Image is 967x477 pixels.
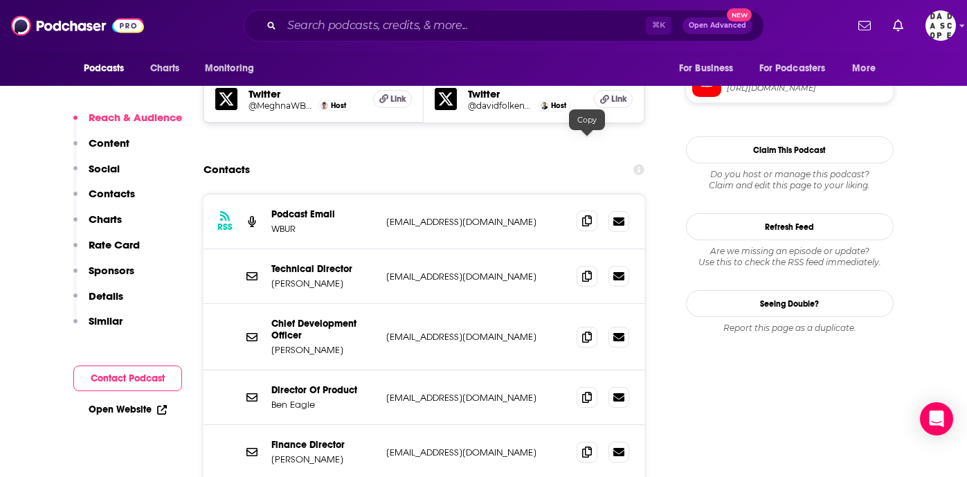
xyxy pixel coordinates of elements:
[89,111,182,124] p: Reach & Audience
[141,55,188,82] a: Charts
[386,271,566,282] p: [EMAIL_ADDRESS][DOMAIN_NAME]
[89,136,129,150] p: Content
[89,404,167,415] a: Open Website
[551,101,566,110] span: Host
[73,289,123,315] button: Details
[686,323,894,334] div: Report this page as a duplicate.
[217,222,233,233] h3: RSS
[248,100,315,111] a: @MeghnaWBUR
[611,93,627,105] span: Link
[73,314,123,340] button: Similar
[686,169,894,180] span: Do you host or manage this podcast?
[390,93,406,105] span: Link
[271,208,375,220] p: Podcast Email
[11,12,144,39] img: Podchaser - Follow, Share and Rate Podcasts
[689,22,746,29] span: Open Advanced
[468,87,583,100] h5: Twitter
[386,331,566,343] p: [EMAIL_ADDRESS][DOMAIN_NAME]
[271,318,375,341] p: Chief Development Officer
[89,162,120,175] p: Social
[271,399,375,411] p: Ben Eagle
[89,187,135,200] p: Contacts
[331,101,346,110] span: Host
[89,238,140,251] p: Rate Card
[89,264,134,277] p: Sponsors
[541,102,548,109] img: David Folkenflik
[248,87,363,100] h5: Twitter
[925,10,956,41] span: Logged in as Dadascope2
[73,162,120,188] button: Social
[669,55,751,82] button: open menu
[204,156,250,183] h2: Contacts
[686,213,894,240] button: Refresh Feed
[89,213,122,226] p: Charts
[386,447,566,458] p: [EMAIL_ADDRESS][DOMAIN_NAME]
[271,439,375,451] p: Finance Director
[73,238,140,264] button: Rate Card
[920,402,953,435] div: Open Intercom Messenger
[750,55,846,82] button: open menu
[925,10,956,41] button: Show profile menu
[842,55,893,82] button: open menu
[686,136,894,163] button: Claim This Podcast
[74,55,143,82] button: open menu
[271,344,375,356] p: [PERSON_NAME]
[386,216,566,228] p: [EMAIL_ADDRESS][DOMAIN_NAME]
[727,8,752,21] span: New
[271,453,375,465] p: [PERSON_NAME]
[271,263,375,275] p: Technical Director
[73,366,182,391] button: Contact Podcast
[73,213,122,238] button: Charts
[320,102,328,109] img: Meghna Chakrabarti
[373,90,412,108] a: Link
[73,111,182,136] button: Reach & Audience
[683,17,752,34] button: Open AdvancedNew
[271,384,375,396] p: Director Of Product
[73,187,135,213] button: Contacts
[679,59,734,78] span: For Business
[686,169,894,191] div: Claim and edit this page to your liking.
[646,17,671,35] span: ⌘ K
[594,90,633,108] a: Link
[195,55,272,82] button: open menu
[84,59,125,78] span: Podcasts
[89,314,123,327] p: Similar
[271,223,375,235] p: WBUR
[386,392,566,404] p: [EMAIL_ADDRESS][DOMAIN_NAME]
[73,136,129,162] button: Content
[759,59,826,78] span: For Podcasters
[887,14,909,37] a: Show notifications dropdown
[686,290,894,317] a: Seeing Double?
[73,264,134,289] button: Sponsors
[925,10,956,41] img: User Profile
[282,15,646,37] input: Search podcasts, credits, & more...
[89,289,123,303] p: Details
[271,278,375,289] p: [PERSON_NAME]
[727,83,887,93] span: https://www.youtube.com/@WBUR
[244,10,764,42] div: Search podcasts, credits, & more...
[852,59,876,78] span: More
[853,14,876,37] a: Show notifications dropdown
[468,100,534,111] a: @davidfolkenflik
[569,109,605,130] div: Copy
[150,59,180,78] span: Charts
[686,246,894,268] div: Are we missing an episode or update? Use this to check the RSS feed immediately.
[205,59,254,78] span: Monitoring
